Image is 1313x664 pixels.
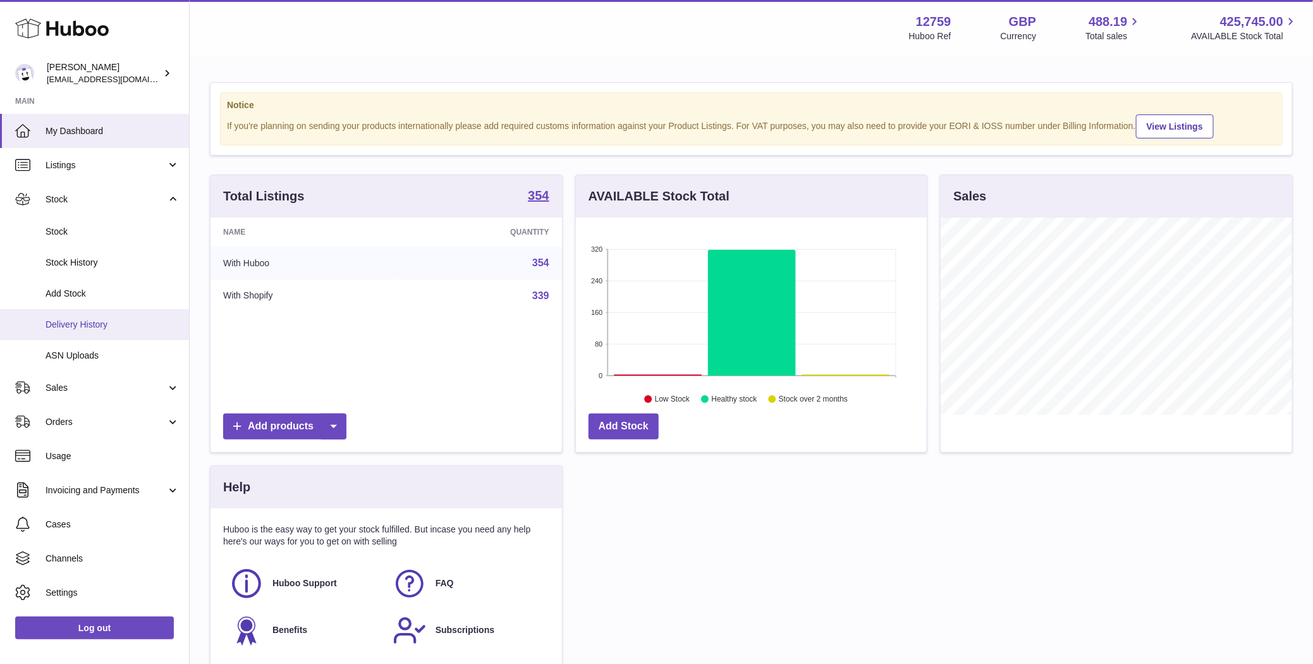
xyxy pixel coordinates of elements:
[46,450,180,462] span: Usage
[909,30,951,42] div: Huboo Ref
[46,382,166,394] span: Sales
[229,567,380,601] a: Huboo Support
[227,99,1276,111] strong: Notice
[591,277,602,285] text: 240
[953,188,986,205] h3: Sales
[223,188,305,205] h3: Total Listings
[589,188,730,205] h3: AVAILABLE Stock Total
[46,226,180,238] span: Stock
[1191,30,1298,42] span: AVAILABLE Stock Total
[46,519,180,531] span: Cases
[532,290,549,301] a: 339
[223,414,346,440] a: Add products
[393,567,543,601] a: FAQ
[46,350,180,362] span: ASN Uploads
[655,395,690,404] text: Low Stock
[46,416,166,428] span: Orders
[711,395,757,404] text: Healthy stock
[1085,13,1142,42] a: 488.19 Total sales
[393,613,543,648] a: Subscriptions
[46,484,166,496] span: Invoicing and Payments
[1220,13,1283,30] span: 425,745.00
[528,189,549,204] a: 354
[916,13,951,30] strong: 12759
[46,159,166,171] span: Listings
[528,189,549,202] strong: 354
[15,64,34,83] img: sofiapanwar@unndr.com
[46,319,180,331] span: Delivery History
[46,194,166,206] span: Stock
[436,624,494,636] span: Subscriptions
[272,577,337,589] span: Huboo Support
[223,479,250,496] h3: Help
[223,524,549,548] p: Huboo is the easy way to get your stock fulfilled. But incase you need any help here's our ways f...
[211,247,400,280] td: With Huboo
[400,218,562,247] th: Quantity
[211,280,400,312] td: With Shopify
[1009,13,1036,30] strong: GBP
[591,309,602,316] text: 160
[532,257,549,268] a: 354
[599,372,602,379] text: 0
[589,414,659,440] a: Add Stock
[436,577,454,589] span: FAQ
[46,125,180,137] span: My Dashboard
[211,218,400,247] th: Name
[272,624,307,636] span: Benefits
[779,395,848,404] text: Stock over 2 months
[1085,30,1142,42] span: Total sales
[1001,30,1037,42] div: Currency
[595,340,602,348] text: 80
[47,74,186,84] span: [EMAIL_ADDRESS][DOMAIN_NAME]
[1136,114,1214,138] a: View Listings
[591,245,602,253] text: 320
[47,61,161,85] div: [PERSON_NAME]
[229,613,380,648] a: Benefits
[46,257,180,269] span: Stock History
[227,113,1276,138] div: If you're planning on sending your products internationally please add required customs informati...
[46,288,180,300] span: Add Stock
[1089,13,1127,30] span: 488.19
[1191,13,1298,42] a: 425,745.00 AVAILABLE Stock Total
[46,587,180,599] span: Settings
[15,617,174,639] a: Log out
[46,553,180,565] span: Channels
